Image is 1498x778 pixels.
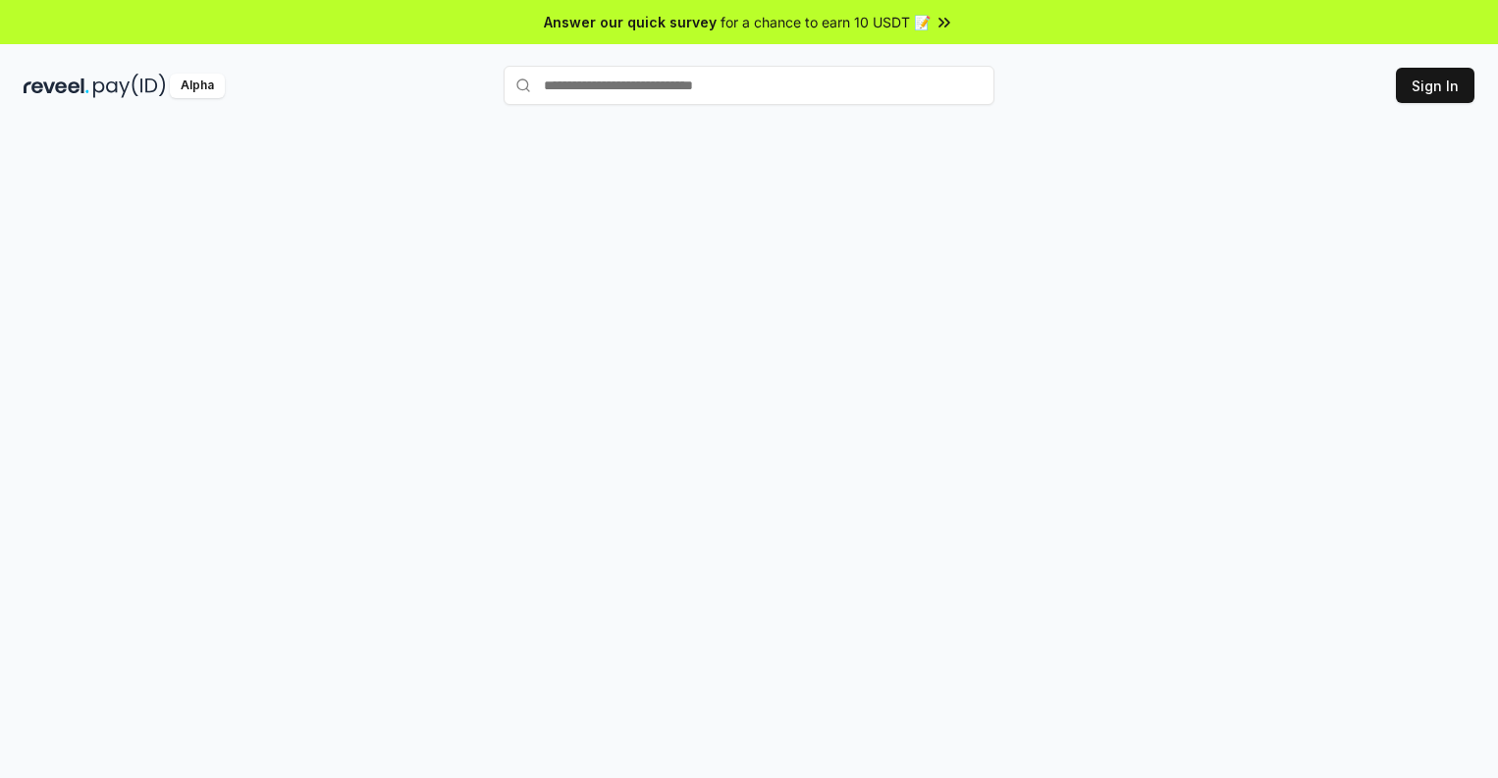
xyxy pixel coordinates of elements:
[24,74,89,98] img: reveel_dark
[170,74,225,98] div: Alpha
[1396,68,1474,103] button: Sign In
[721,12,931,32] span: for a chance to earn 10 USDT 📝
[93,74,166,98] img: pay_id
[544,12,717,32] span: Answer our quick survey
